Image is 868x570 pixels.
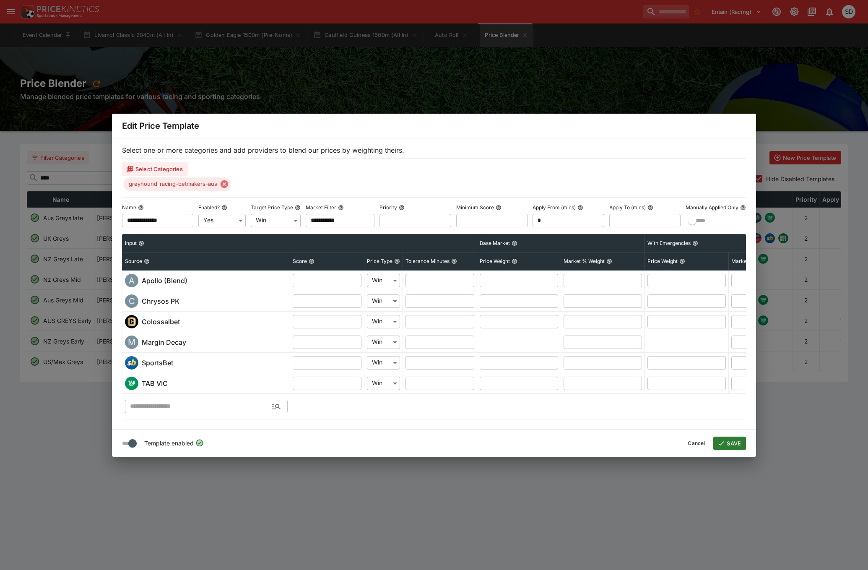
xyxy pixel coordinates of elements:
[125,258,142,265] p: Source
[456,204,494,211] p: Minimum Score
[112,114,756,138] div: Edit Price Template
[251,213,301,227] div: Win
[367,356,400,369] div: Win
[647,205,653,211] button: Apply To (mins)
[451,258,457,264] button: Tolerance Minutes
[198,213,246,227] div: Yes
[496,205,502,211] button: Minimum Score
[125,356,138,370] img: sportsbet.png
[125,294,138,308] div: chrysos_pk
[309,258,314,264] button: Score
[577,205,583,211] button: Apply From (mins)
[686,204,738,211] p: Manually Applied Only
[512,240,517,246] button: Base Market
[221,205,227,211] button: Enabled?
[367,273,400,287] div: Win
[609,204,646,211] p: Apply To (mins)
[125,336,138,349] div: margin_decay
[367,294,400,307] div: Win
[367,258,392,265] p: Price Type
[512,258,517,264] button: Price Weight
[269,399,284,414] button: Open
[647,258,678,265] p: Price Weight
[124,180,222,188] span: greyhound_racing-betmakers-aus
[125,377,138,390] div: tab_vic_fixed
[122,234,843,419] table: sticky simple table
[142,337,186,347] h6: Margin Decay
[125,239,137,247] p: Input
[142,276,187,286] h6: Apollo (Blend)
[606,258,612,264] button: Market % Weight
[480,239,510,247] p: Base Market
[125,315,138,328] img: colossalbet.png
[679,258,685,264] button: Price Weight
[647,239,691,247] p: With Emergencies
[367,376,400,390] div: Win
[295,205,301,211] button: Target Price Type
[713,437,746,450] button: SAVE
[405,258,450,265] p: Tolerance Minutes
[138,240,144,246] button: Input
[731,258,772,265] p: Market % Weight
[142,296,179,306] h6: Chrysos PK
[480,258,510,265] p: Price Weight
[379,204,397,211] p: Priority
[142,358,173,368] h6: SportsBet
[564,258,605,265] p: Market % Weight
[122,162,188,176] button: Select Categories
[125,377,138,390] img: victab.png
[144,438,194,448] span: Template enabled
[125,315,138,328] div: colossalbet
[124,177,231,191] div: greyhound_racing-betmakers-aus
[692,240,698,246] button: With Emergencies
[338,205,344,211] button: Market Filter
[293,258,307,265] p: Score
[306,204,336,211] p: Market Filter
[394,258,400,264] button: Price Type
[125,356,138,370] div: sportsbet
[399,205,405,211] button: Priority
[251,204,293,211] p: Target Price Type
[138,205,144,211] button: Name
[198,204,220,211] p: Enabled?
[740,205,746,211] button: Manually Applied Only
[142,317,180,327] h6: Colossalbet
[125,274,138,287] div: apollo_new
[683,437,710,450] button: Cancel
[144,258,150,264] button: Source
[367,335,400,349] div: Win
[142,378,168,388] h6: TAB VIC
[533,204,576,211] p: Apply From (mins)
[367,315,400,328] div: Win
[122,204,136,211] p: Name
[122,146,404,154] span: Select one or more categories and add providers to blend our prices by weighting theirs.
